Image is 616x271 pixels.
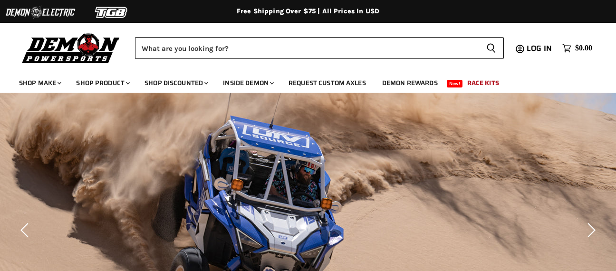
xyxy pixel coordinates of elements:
ul: Main menu [12,69,590,93]
span: Log in [527,42,552,54]
a: Shop Make [12,73,67,93]
a: Request Custom Axles [281,73,373,93]
form: Product [135,37,504,59]
span: New! [447,80,463,87]
button: Next [580,221,599,240]
a: Shop Discounted [137,73,214,93]
span: $0.00 [575,44,592,53]
a: Race Kits [460,73,506,93]
a: Shop Product [69,73,135,93]
a: $0.00 [558,41,597,55]
button: Search [479,37,504,59]
a: Demon Rewards [375,73,445,93]
a: Inside Demon [216,73,279,93]
input: Search [135,37,479,59]
button: Previous [17,221,36,240]
img: Demon Powersports [19,31,123,65]
a: Log in [522,44,558,53]
img: TGB Logo 2 [76,3,147,21]
img: Demon Electric Logo 2 [5,3,76,21]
